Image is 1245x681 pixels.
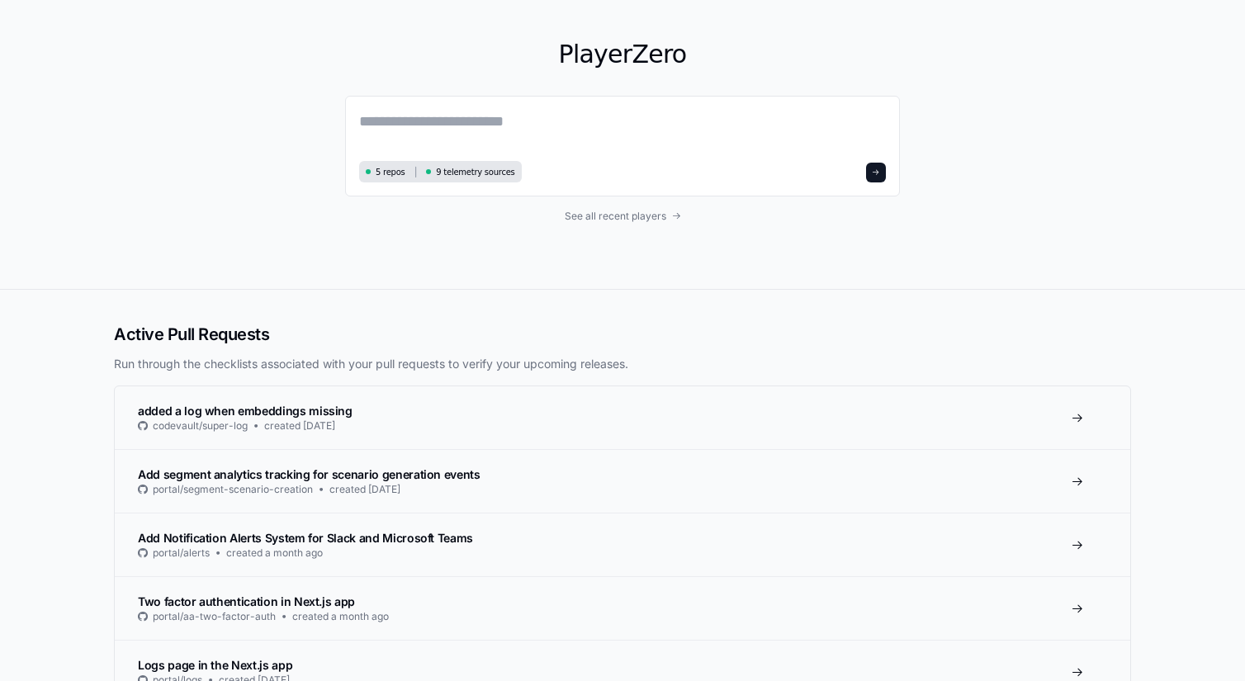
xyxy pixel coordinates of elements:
h2: Active Pull Requests [114,323,1131,346]
span: Logs page in the Next.js app [138,658,292,672]
a: added a log when embeddings missingcodevault/super-logcreated [DATE] [115,386,1130,449]
span: created [DATE] [264,419,335,433]
span: Add Notification Alerts System for Slack and Microsoft Teams [138,531,473,545]
span: Add segment analytics tracking for scenario generation events [138,467,480,481]
span: added a log when embeddings missing [138,404,353,418]
p: Run through the checklists associated with your pull requests to verify your upcoming releases. [114,356,1131,372]
a: Two factor authentication in Next.js appportal/aa-two-factor-authcreated a month ago [115,576,1130,640]
span: 5 repos [376,166,405,178]
span: portal/alerts [153,546,210,560]
a: See all recent players [345,210,900,223]
a: Add segment analytics tracking for scenario generation eventsportal/segment-scenario-creationcrea... [115,449,1130,513]
span: See all recent players [565,210,666,223]
a: Add Notification Alerts System for Slack and Microsoft Teamsportal/alertscreated a month ago [115,513,1130,576]
span: created [DATE] [329,483,400,496]
span: created a month ago [292,610,389,623]
span: created a month ago [226,546,323,560]
span: 9 telemetry sources [436,166,514,178]
span: codevault/super-log [153,419,248,433]
span: portal/segment-scenario-creation [153,483,313,496]
span: portal/aa-two-factor-auth [153,610,276,623]
span: Two factor authentication in Next.js app [138,594,355,608]
h1: PlayerZero [345,40,900,69]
